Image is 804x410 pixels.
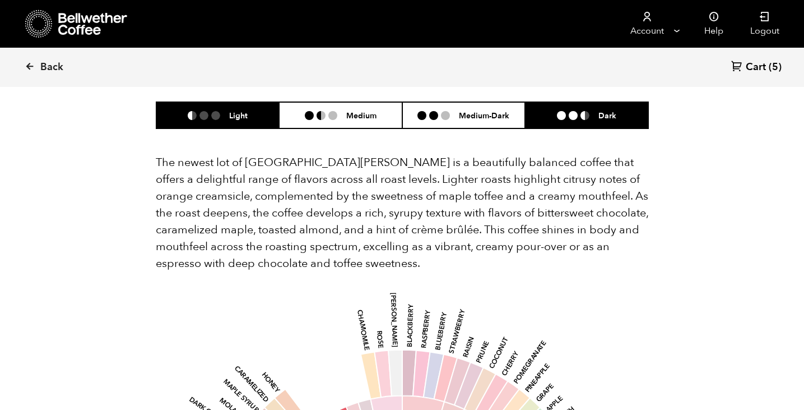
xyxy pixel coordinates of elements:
[459,110,509,120] h6: Medium-Dark
[40,61,63,74] span: Back
[769,61,782,74] span: (5)
[746,61,766,74] span: Cart
[156,154,649,272] p: The newest lot of [GEOGRAPHIC_DATA][PERSON_NAME] is a beautifully balanced coffee that offers a d...
[346,110,377,120] h6: Medium
[229,110,248,120] h6: Light
[731,60,782,75] a: Cart (5)
[598,110,616,120] h6: Dark
[156,70,320,87] h2: Flavor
